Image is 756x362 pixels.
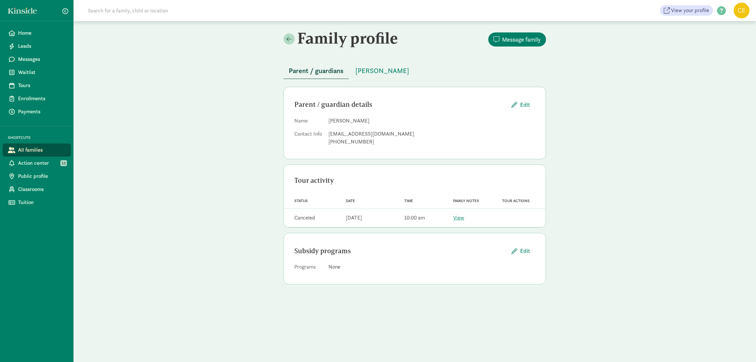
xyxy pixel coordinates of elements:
span: Edit [520,246,530,255]
button: Edit [506,98,535,112]
a: Waitlist [3,66,71,79]
span: Status [294,199,308,203]
span: Public profile [18,172,66,180]
span: Waitlist [18,68,66,76]
span: Time [404,199,413,203]
span: Tours [18,82,66,89]
span: Classrooms [18,185,66,193]
div: 10:00 am [404,214,425,222]
span: Leads [18,42,66,50]
div: [DATE] [346,214,362,222]
dt: Name [294,117,323,127]
span: Tuition [18,199,66,206]
span: Payments [18,108,66,116]
span: Tour actions [502,199,530,203]
span: Message family [502,35,541,44]
div: [PHONE_NUMBER] [328,138,535,146]
div: None [328,263,535,271]
button: Edit [506,244,535,258]
span: Home [18,29,66,37]
div: Parent / guardian details [294,99,506,110]
input: Search for a family, child or location [84,4,268,17]
span: [PERSON_NAME] [355,66,409,76]
a: Public profile [3,170,71,183]
button: Message family [488,32,546,47]
span: Family notes [453,199,479,203]
a: View [453,214,464,221]
a: [PERSON_NAME] [350,67,414,75]
a: Messages [3,53,71,66]
a: Classrooms [3,183,71,196]
span: Enrollments [18,95,66,103]
a: Leads [3,40,71,53]
button: Parent / guardians [283,63,349,79]
a: Payments [3,105,71,118]
span: 13 [60,160,67,166]
h2: Family profile [283,29,413,47]
dt: Programs [294,263,323,274]
a: View your profile [660,5,713,16]
a: All families [3,143,71,157]
dd: [PERSON_NAME] [328,117,535,125]
span: Messages [18,55,66,63]
div: Tour activity [294,175,535,186]
a: Action center 13 [3,157,71,170]
button: [PERSON_NAME] [350,63,414,79]
dt: Contact Info [294,130,323,148]
div: [EMAIL_ADDRESS][DOMAIN_NAME] [328,130,535,138]
a: Tuition [3,196,71,209]
span: Edit [520,100,530,109]
span: All families [18,146,66,154]
iframe: Chat Widget [723,331,756,362]
span: Parent / guardians [289,66,344,76]
a: Home [3,27,71,40]
a: Enrollments [3,92,71,105]
span: Date [346,199,355,203]
a: Parent / guardians [283,67,349,75]
span: Action center [18,159,66,167]
div: Canceled [294,214,315,222]
a: Tours [3,79,71,92]
span: View your profile [671,7,709,14]
div: Subsidy programs [294,246,506,256]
